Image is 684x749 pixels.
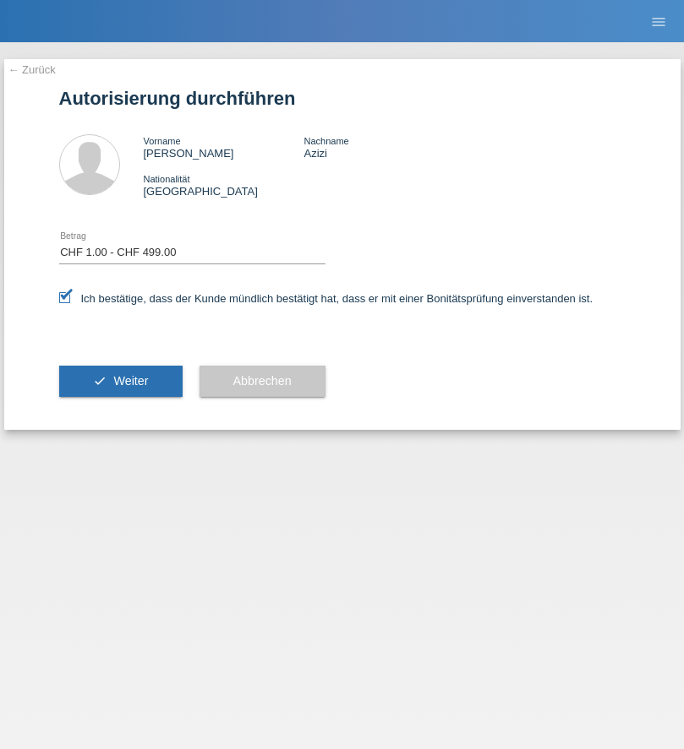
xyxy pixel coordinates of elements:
span: Weiter [113,374,148,388]
span: Nachname [304,136,348,146]
button: Abbrechen [200,366,326,398]
div: [PERSON_NAME] [144,134,304,160]
div: Azizi [304,134,464,160]
div: [GEOGRAPHIC_DATA] [144,172,304,198]
span: Vorname [144,136,181,146]
label: Ich bestätige, dass der Kunde mündlich bestätigt hat, dass er mit einer Bonitätsprüfung einversta... [59,292,594,305]
i: menu [650,14,667,30]
i: check [93,374,107,388]
button: check Weiter [59,366,183,398]
a: ← Zurück [8,63,56,76]
h1: Autorisierung durchführen [59,88,626,109]
span: Nationalität [144,174,190,184]
span: Abbrechen [233,374,292,388]
a: menu [642,16,676,26]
